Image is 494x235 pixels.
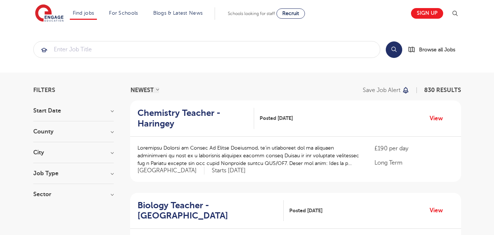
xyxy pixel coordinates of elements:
a: Find jobs [73,10,94,16]
h3: Start Date [33,108,114,114]
p: £190 per day [374,144,453,153]
a: Biology Teacher - [GEOGRAPHIC_DATA] [137,200,284,221]
h2: Chemistry Teacher - Haringey [137,108,248,129]
span: Browse all Jobs [419,45,455,54]
span: Recruit [282,11,299,16]
a: View [430,114,448,123]
button: Save job alert [363,87,410,93]
img: Engage Education [35,4,64,23]
span: 830 RESULTS [424,87,461,93]
span: Schools looking for staff [228,11,275,16]
button: Search [386,41,402,58]
span: Posted [DATE] [289,207,323,214]
a: Browse all Jobs [408,45,461,54]
span: [GEOGRAPHIC_DATA] [137,167,204,175]
span: Filters [33,87,55,93]
a: View [430,206,448,215]
a: Sign up [411,8,443,19]
div: Submit [33,41,380,58]
p: Long Term [374,158,453,167]
p: Starts [DATE] [212,167,246,175]
h3: Sector [33,191,114,197]
p: Save job alert [363,87,400,93]
h2: Biology Teacher - [GEOGRAPHIC_DATA] [137,200,278,221]
span: Posted [DATE] [260,114,293,122]
h3: Job Type [33,170,114,176]
h3: County [33,129,114,135]
input: Submit [34,41,380,58]
p: Loremipsu Dolorsi am Consec Ad Elitse Doeiusmod, te’in utlaboreet dol ma aliquaen adminimveni qu ... [137,144,360,167]
a: Recruit [276,8,305,19]
a: Chemistry Teacher - Haringey [137,108,254,129]
a: Blogs & Latest News [153,10,203,16]
a: For Schools [109,10,138,16]
h3: City [33,150,114,155]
